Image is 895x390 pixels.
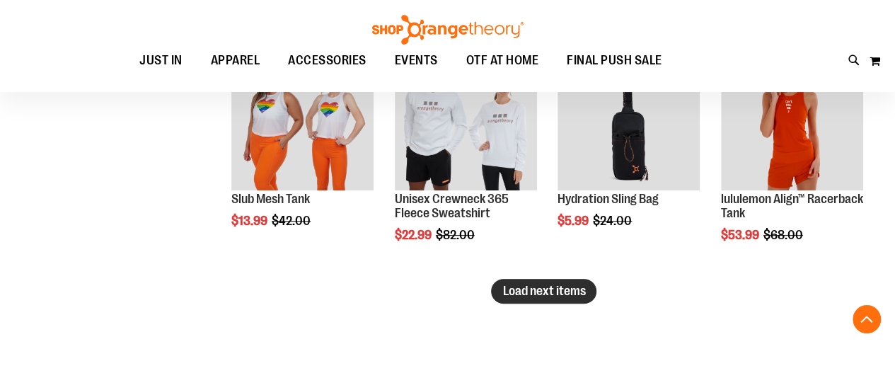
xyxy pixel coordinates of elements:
a: lululemon Align™ Racerback Tank [721,192,863,220]
img: Shop Orangetheory [370,15,526,45]
span: $53.99 [721,228,761,242]
a: EVENTS [381,45,452,77]
a: Product image for Unisex Crewneck 365 Fleece SweatshirtSALE [395,48,537,193]
div: product [224,41,381,264]
span: $68.00 [763,228,805,242]
a: Product image for lululemon Align™ Racerback TankSALE [721,48,863,193]
img: Product image for Unisex Crewneck 365 Fleece Sweatshirt [395,48,537,190]
a: ACCESSORIES [274,45,381,77]
span: OTF AT HOME [466,45,539,76]
a: Product image for Hydration Sling BagSALE [558,48,700,193]
span: $42.00 [272,214,313,228]
span: Load next items [502,284,585,298]
a: Product image for Slub Mesh TankSALE [231,48,374,193]
span: $5.99 [558,214,591,228]
button: Back To Top [853,305,881,333]
a: Slub Mesh Tank [231,192,310,206]
span: ACCESSORIES [288,45,366,76]
a: FINAL PUSH SALE [553,45,676,76]
span: JUST IN [139,45,183,76]
img: Product image for lululemon Align™ Racerback Tank [721,48,863,190]
a: JUST IN [125,45,197,77]
span: $22.99 [395,228,434,242]
img: Product image for Hydration Sling Bag [558,48,700,190]
span: $24.00 [593,214,634,228]
span: $13.99 [231,214,270,228]
span: APPAREL [211,45,260,76]
span: EVENTS [395,45,438,76]
a: Unisex Crewneck 365 Fleece Sweatshirt [395,192,509,220]
div: product [388,41,544,278]
button: Load next items [491,279,596,304]
span: FINAL PUSH SALE [567,45,662,76]
div: product [550,41,707,264]
a: OTF AT HOME [452,45,553,77]
div: product [714,41,870,278]
a: Hydration Sling Bag [558,192,659,206]
img: Product image for Slub Mesh Tank [231,48,374,190]
a: APPAREL [197,45,275,77]
span: $82.00 [436,228,477,242]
